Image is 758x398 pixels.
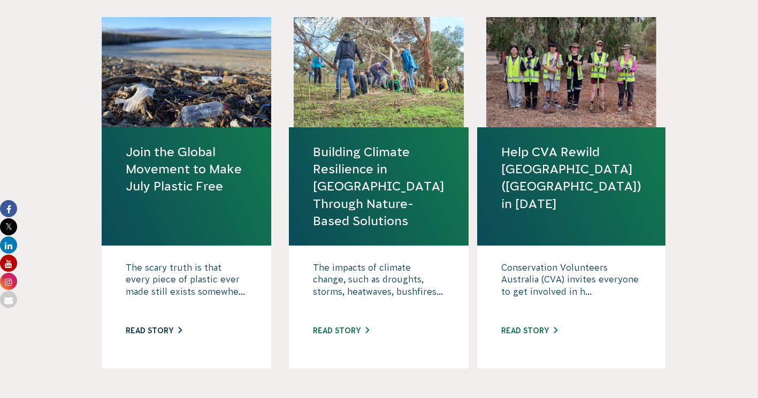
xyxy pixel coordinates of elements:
[126,262,248,315] p: The scary truth is that every piece of plastic ever made still exists somewhe...
[126,143,248,195] a: Join the Global Movement to Make July Plastic Free
[126,326,182,335] a: Read story
[501,326,557,335] a: Read story
[501,143,641,212] a: Help CVA Rewild [GEOGRAPHIC_DATA] ([GEOGRAPHIC_DATA]) in [DATE]
[313,326,369,335] a: Read story
[501,262,641,315] p: Conservation Volunteers Australia (CVA) invites everyone to get involved in h...
[313,143,445,229] a: Building Climate Resilience in [GEOGRAPHIC_DATA] Through Nature-Based Solutions
[313,262,445,315] p: The impacts of climate change, such as droughts, storms, heatwaves, bushfires...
